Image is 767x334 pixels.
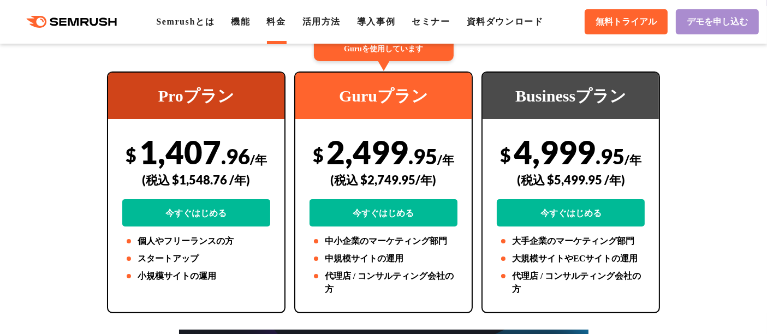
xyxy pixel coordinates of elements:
span: $ [126,144,136,166]
li: 大規模サイトやECサイトの運用 [497,252,645,265]
li: 中規模サイトの運用 [310,252,457,265]
li: 中小企業のマーケティング部門 [310,235,457,248]
a: 導入事例 [357,17,395,26]
a: 今すぐはじめる [310,199,457,226]
span: .95 [408,144,437,169]
a: 料金 [266,17,286,26]
div: 4,999 [497,133,645,226]
div: (税込 $5,499.95 /年) [497,160,645,199]
span: .96 [221,144,250,169]
li: 個人やフリーランスの方 [122,235,270,248]
a: Semrushとは [156,17,215,26]
div: Businessプラン [483,73,659,119]
span: $ [313,144,324,166]
a: 活用方法 [302,17,341,26]
div: Guruプラン [295,73,472,119]
div: 67%のユーザーが Guruを使用しています [314,26,454,61]
a: 今すぐはじめる [497,199,645,226]
a: 無料トライアル [585,9,668,34]
div: 1,407 [122,133,270,226]
a: 機能 [231,17,250,26]
li: 大手企業のマーケティング部門 [497,235,645,248]
li: 代理店 / コンサルティング会社の方 [310,270,457,296]
span: /年 [437,152,454,167]
a: 今すぐはじめる [122,199,270,226]
span: .95 [596,144,625,169]
a: セミナー [412,17,450,26]
li: スタートアップ [122,252,270,265]
div: (税込 $1,548.76 /年) [122,160,270,199]
li: 代理店 / コンサルティング会社の方 [497,270,645,296]
div: (税込 $2,749.95/年) [310,160,457,199]
span: 無料トライアル [596,16,657,28]
a: 資料ダウンロード [467,17,544,26]
div: Proプラン [108,73,284,119]
a: デモを申し込む [676,9,759,34]
span: /年 [625,152,641,167]
div: 2,499 [310,133,457,226]
span: $ [500,144,511,166]
span: /年 [250,152,267,167]
span: デモを申し込む [687,16,748,28]
li: 小規模サイトの運用 [122,270,270,283]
